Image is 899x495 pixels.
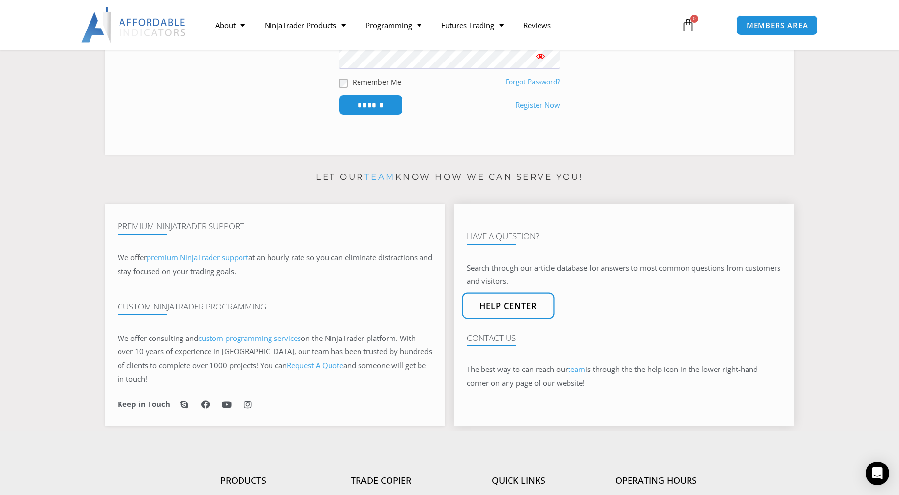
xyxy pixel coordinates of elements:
span: at an hourly rate so you can eliminate distractions and stay focused on your trading goals. [118,252,432,276]
h4: Premium NinjaTrader Support [118,221,432,231]
span: We offer [118,252,147,262]
h4: Operating Hours [587,475,725,486]
a: team [568,364,585,374]
a: 0 [666,11,710,39]
h6: Keep in Touch [118,400,170,409]
a: premium NinjaTrader support [147,252,248,262]
a: Forgot Password? [506,77,560,86]
h4: Contact Us [467,333,781,343]
p: The best way to can reach our is through the the help icon in the lower right-hand corner on any ... [467,363,781,390]
span: MEMBERS AREA [747,22,808,29]
nav: Menu [206,14,670,36]
span: Help center [479,302,538,310]
a: Programming [356,14,431,36]
h4: Have A Question? [467,231,781,241]
a: About [206,14,255,36]
span: 0 [690,15,698,23]
p: Let our know how we can serve you! [105,169,794,185]
h4: Quick Links [449,475,587,486]
h4: Products [174,475,312,486]
h4: Custom NinjaTrader Programming [118,302,432,311]
a: Register Now [515,98,560,112]
a: Request A Quote [287,360,343,370]
a: team [364,172,395,182]
a: Reviews [513,14,561,36]
div: Open Intercom Messenger [866,462,889,485]
span: We offer consulting and [118,333,301,343]
p: Search through our article database for answers to most common questions from customers and visit... [467,261,781,289]
label: Remember Me [353,77,401,87]
img: LogoAI | Affordable Indicators – NinjaTrader [81,7,187,43]
a: Futures Trading [431,14,513,36]
a: Help center [462,292,554,319]
a: NinjaTrader Products [255,14,356,36]
button: Show password [521,43,560,69]
a: custom programming services [198,333,301,343]
h4: Trade Copier [312,475,449,486]
a: MEMBERS AREA [736,15,818,35]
